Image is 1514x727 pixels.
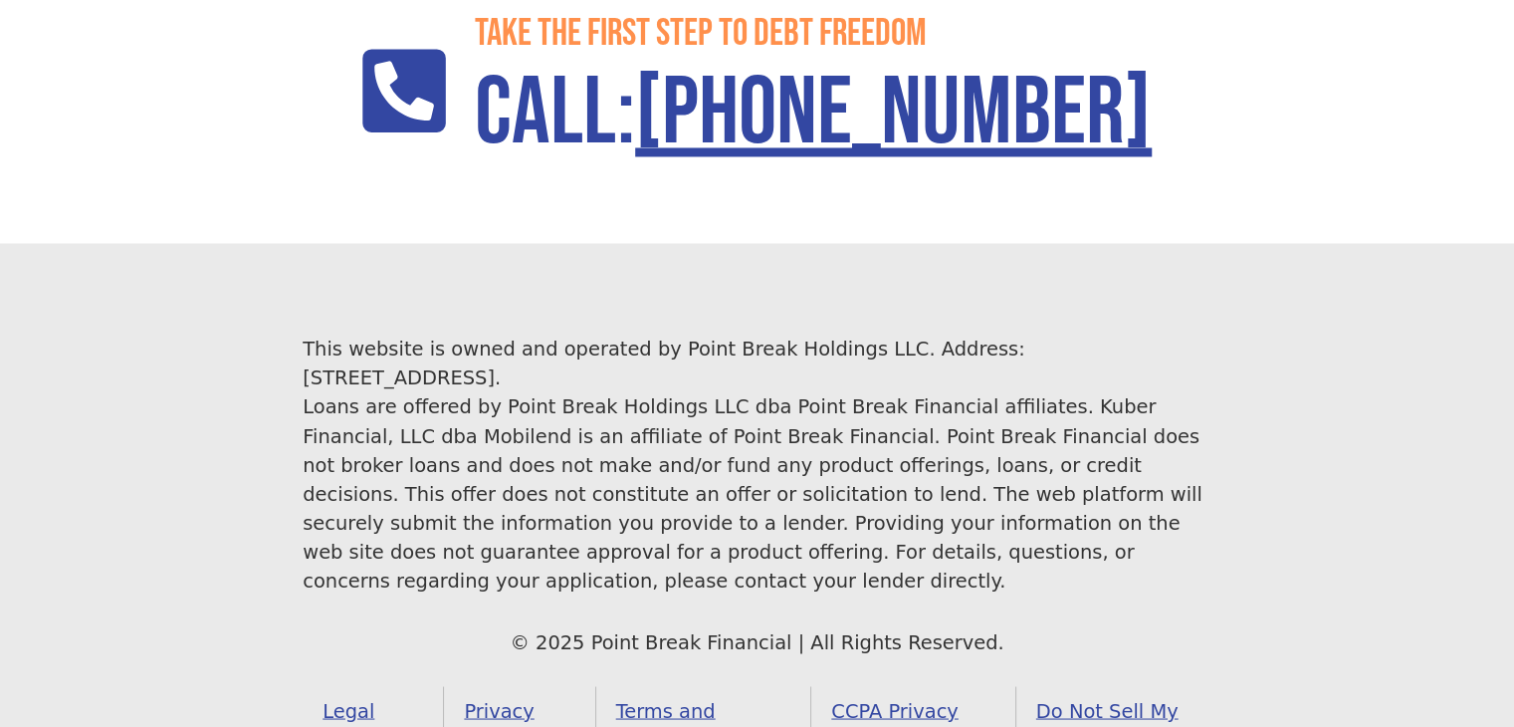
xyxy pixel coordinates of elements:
a: [PHONE_NUMBER] [635,57,1152,171]
div: This website is owned and operated by Point Break Holdings LLC. Address: [STREET_ADDRESS]. Loans ... [303,334,1211,595]
div: © 2025 Point Break Financial | All Rights Reserved. [303,627,1211,656]
h2: Take the First step to debt freedom [475,11,1152,57]
h1: Call: [475,57,1152,171]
